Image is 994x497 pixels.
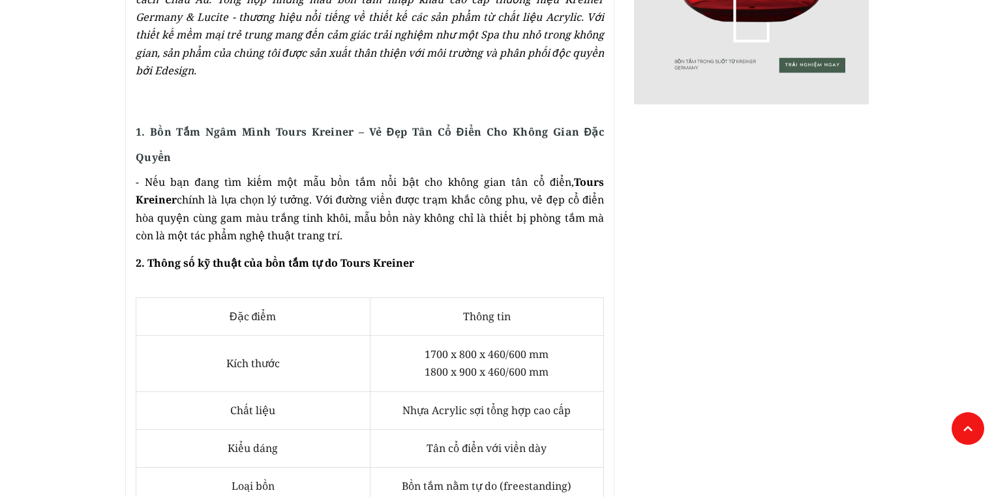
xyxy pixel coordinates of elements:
strong: 1. Bồn Tắm Ngâm Mình Tours Kreiner – Vẻ Đẹp Tân Cổ Điển Cho Không Gian Đặc Quyền [136,125,604,164]
span: Đặc điểm [230,309,276,324]
span: Loại bồn [232,479,275,493]
a: Lên đầu trang [952,412,984,445]
span: Tân cổ điển với viền dày [427,441,547,455]
span: - Nếu bạn đang tìm kiếm một mẫu bồn tắm nổi bật cho không gian tân cổ điển, chính là lựa chọn lý ... [136,175,604,243]
strong: 2. Thông số kỹ thuật của bồn tắm tự do Tours Kreiner [136,256,414,270]
span: Kích thước [226,356,280,370]
span: Thông tin [463,309,511,324]
span: Kiểu dáng [228,441,278,455]
span: Bồn tắm nằm tự do (freestanding) [402,479,571,493]
span: Chất liệu [230,403,275,417]
span: 1700 x 800 x 460/600 mm 1800 x 900 x 460/600 mm [425,347,549,379]
span: Nhựa Acrylic sợi tổng hợp cao cấp [402,403,571,417]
